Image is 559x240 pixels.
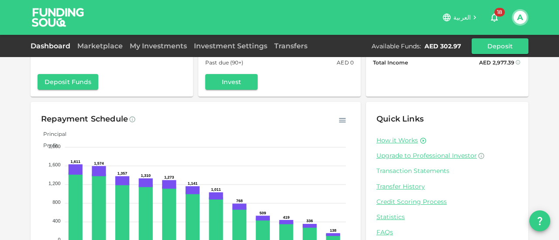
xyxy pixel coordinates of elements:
[376,152,477,159] span: Upgrade to Professional Investor
[494,8,505,17] span: 18
[376,167,518,175] a: Transaction Statements
[48,181,61,186] tspan: 1,200
[52,218,60,223] tspan: 400
[37,142,58,149] span: Profit
[486,9,503,26] button: 18
[453,14,471,21] span: العربية
[41,112,128,126] div: Repayment Schedule
[37,131,66,137] span: Principal
[126,42,190,50] a: My Investments
[373,58,408,67] span: Total Income
[190,42,271,50] a: Investment Settings
[48,162,61,167] tspan: 1,600
[52,199,60,205] tspan: 800
[424,42,461,51] div: AED 302.97
[38,74,98,90] button: Deposit Funds
[472,38,528,54] button: Deposit
[514,11,527,24] button: A
[337,58,354,67] div: AED 0
[205,74,258,90] button: Invest
[205,58,244,67] span: Past due (90+)
[271,42,311,50] a: Transfers
[479,58,514,67] div: AED 2,977.39
[48,144,61,149] tspan: 2,000
[372,42,421,51] div: Available Funds :
[31,42,74,50] a: Dashboard
[376,114,424,124] span: Quick Links
[376,198,518,206] a: Credit Scoring Process
[529,210,550,231] button: question
[376,136,418,145] a: How it Works
[376,228,518,237] a: FAQs
[376,213,518,221] a: Statistics
[376,152,518,160] a: Upgrade to Professional Investor
[74,42,126,50] a: Marketplace
[376,183,518,191] a: Transfer History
